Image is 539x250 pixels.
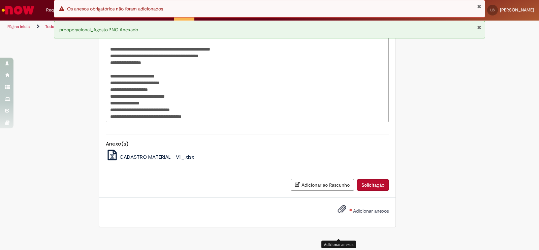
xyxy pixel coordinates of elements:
button: Fechar Notificação [477,25,481,30]
button: Adicionar ao Rascunho [291,179,354,191]
button: Fechar Notificação [477,4,481,9]
button: Solicitação [357,179,389,191]
textarea: Descrição [106,23,389,122]
div: Adicionar anexos [321,241,356,248]
a: Todos os Catálogos [45,24,81,29]
a: Página inicial [7,24,31,29]
span: LB [490,8,495,12]
span: Os anexos obrigatórios não foram adicionados [67,6,163,12]
span: CADASTRO MATERIAL - V1_.xlsx [120,153,194,160]
span: [PERSON_NAME] [500,7,534,13]
ul: Trilhas de página [5,21,354,33]
button: Adicionar anexos [336,203,348,218]
h5: Anexo(s) [106,141,389,147]
span: Adicionar anexos [353,208,389,214]
img: ServiceNow [1,3,35,17]
a: CADASTRO MATERIAL - V1_.xlsx [106,153,194,160]
span: Requisições [46,7,70,13]
span: preoperacional_Agosto.PNG Anexado [59,27,138,33]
